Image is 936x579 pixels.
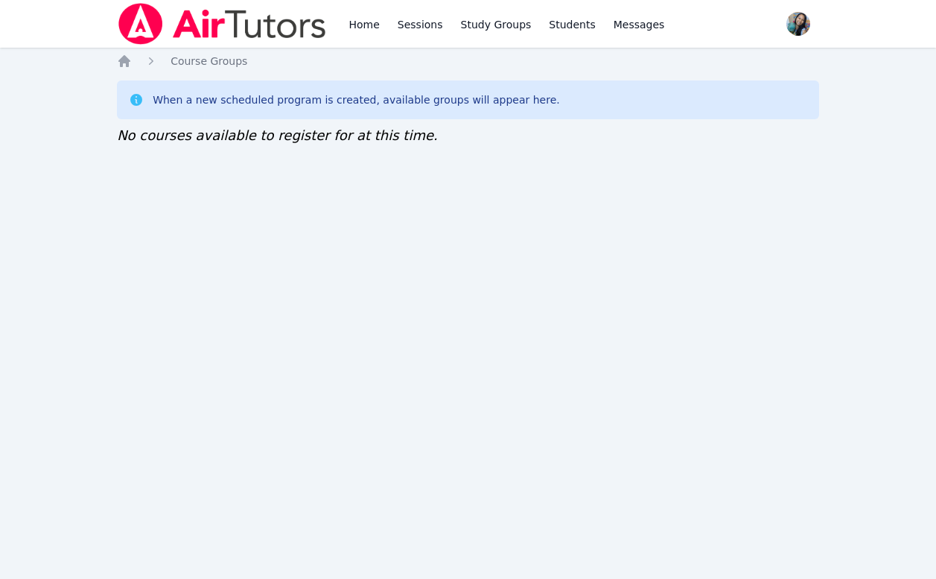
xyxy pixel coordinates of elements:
span: Course Groups [171,55,247,67]
a: Course Groups [171,54,247,69]
img: Air Tutors [117,3,328,45]
span: Messages [614,17,665,32]
span: No courses available to register for at this time. [117,127,438,143]
div: When a new scheduled program is created, available groups will appear here. [153,92,560,107]
nav: Breadcrumb [117,54,819,69]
